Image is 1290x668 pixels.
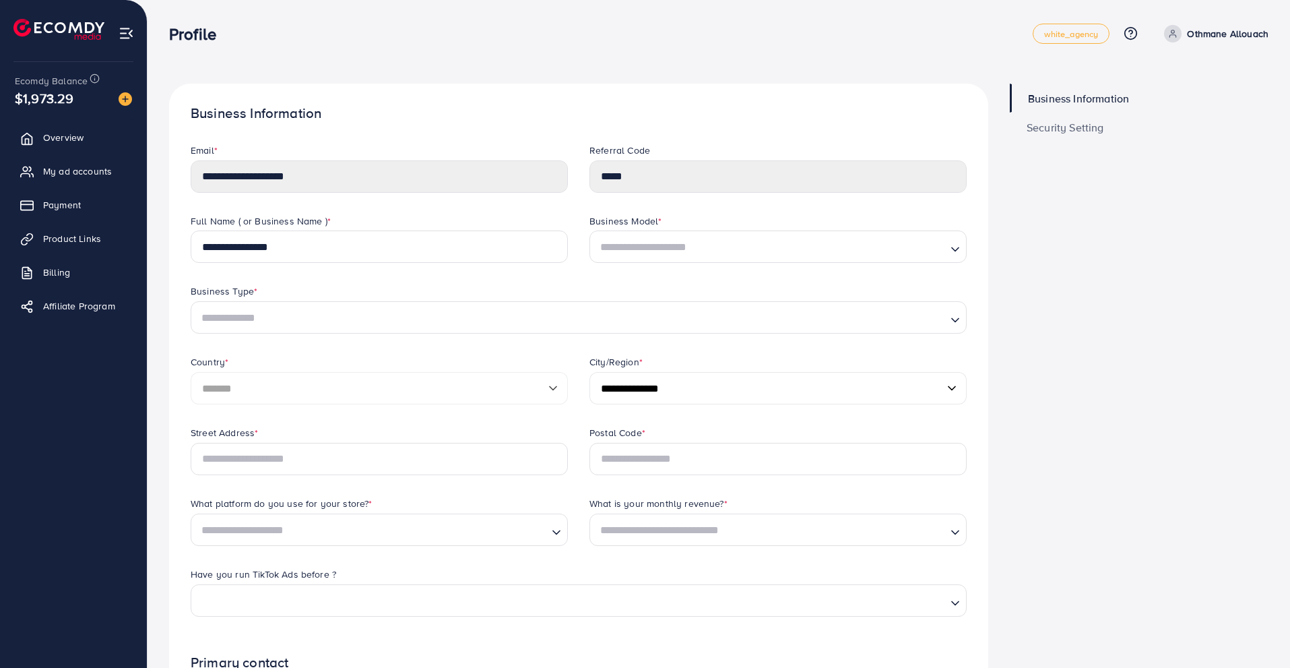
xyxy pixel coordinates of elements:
a: Affiliate Program [10,293,137,320]
span: white_agency [1044,30,1099,38]
input: Search for option [197,520,546,541]
p: Othmane Allouach [1187,26,1268,42]
input: Search for option [595,520,945,541]
h1: Business Information [191,105,967,122]
label: Street Address [191,426,258,439]
span: Overview [43,131,84,144]
label: What platform do you use for your store? [191,497,373,510]
input: Search for option [197,308,945,329]
label: Business Model [589,214,662,228]
a: white_agency [1033,24,1110,44]
a: Billing [10,259,137,286]
img: logo [13,19,104,40]
label: Email [191,144,218,157]
a: My ad accounts [10,158,137,185]
span: Payment [43,198,81,212]
span: Security Setting [1027,122,1104,133]
label: Full Name ( or Business Name ) [191,214,331,228]
iframe: Chat [1233,607,1280,658]
a: Product Links [10,225,137,252]
div: Search for option [589,231,967,263]
div: Search for option [191,514,568,546]
img: menu [119,26,134,41]
div: Search for option [191,301,967,334]
h3: Profile [169,24,227,44]
span: Ecomdy Balance [15,74,88,88]
img: image [119,92,132,106]
span: Billing [43,266,70,279]
div: Search for option [589,514,967,546]
label: Postal Code [589,426,645,439]
span: $1,973.29 [15,88,73,108]
span: My ad accounts [43,164,112,178]
a: Payment [10,191,137,218]
a: Overview [10,124,137,151]
label: Business Type [191,284,257,298]
label: Country [191,355,228,369]
a: Othmane Allouach [1159,25,1268,42]
label: City/Region [589,355,643,369]
input: Search for option [595,237,945,258]
label: What is your monthly revenue? [589,497,728,510]
span: Business Information [1028,93,1129,104]
label: Referral Code [589,144,650,157]
input: Search for option [205,591,945,612]
span: Affiliate Program [43,299,115,313]
span: Product Links [43,232,101,245]
div: Search for option [191,584,967,617]
label: Have you run TikTok Ads before ? [191,568,336,581]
